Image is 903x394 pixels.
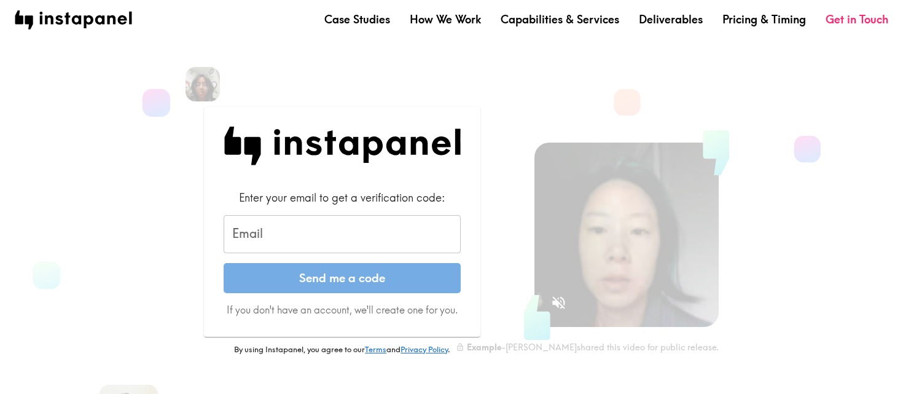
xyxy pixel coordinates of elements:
[224,127,461,165] img: Instapanel
[826,12,888,27] a: Get in Touch
[410,12,481,27] a: How We Work
[15,10,132,30] img: instapanel
[365,344,386,354] a: Terms
[324,12,390,27] a: Case Studies
[545,290,572,316] button: Sound is off
[224,190,461,205] div: Enter your email to get a verification code:
[204,344,480,355] p: By using Instapanel, you agree to our and .
[186,67,220,101] img: Heena
[401,344,448,354] a: Privacy Policy
[224,303,461,317] p: If you don't have an account, we'll create one for you.
[467,342,501,353] b: Example
[722,12,806,27] a: Pricing & Timing
[224,263,461,294] button: Send me a code
[456,342,719,353] div: - [PERSON_NAME] shared this video for public release.
[639,12,703,27] a: Deliverables
[501,12,619,27] a: Capabilities & Services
